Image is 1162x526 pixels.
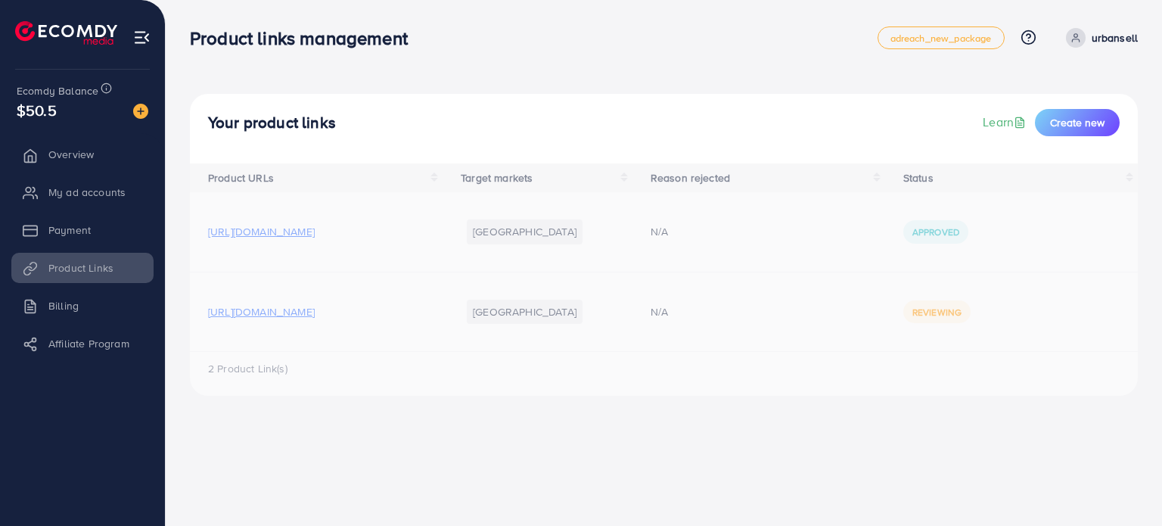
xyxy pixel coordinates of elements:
span: Ecomdy Balance [17,83,98,98]
button: Create new [1035,109,1120,136]
a: urbansell [1060,28,1138,48]
a: adreach_new_package [878,26,1005,49]
span: $50.5 [17,99,57,121]
h3: Product links management [190,27,420,49]
img: image [133,104,148,119]
span: adreach_new_package [890,33,992,43]
h4: Your product links [208,114,336,132]
p: urbansell [1092,29,1138,47]
img: logo [15,21,117,45]
img: menu [133,29,151,46]
span: Create new [1050,115,1105,130]
a: Learn [983,114,1029,131]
